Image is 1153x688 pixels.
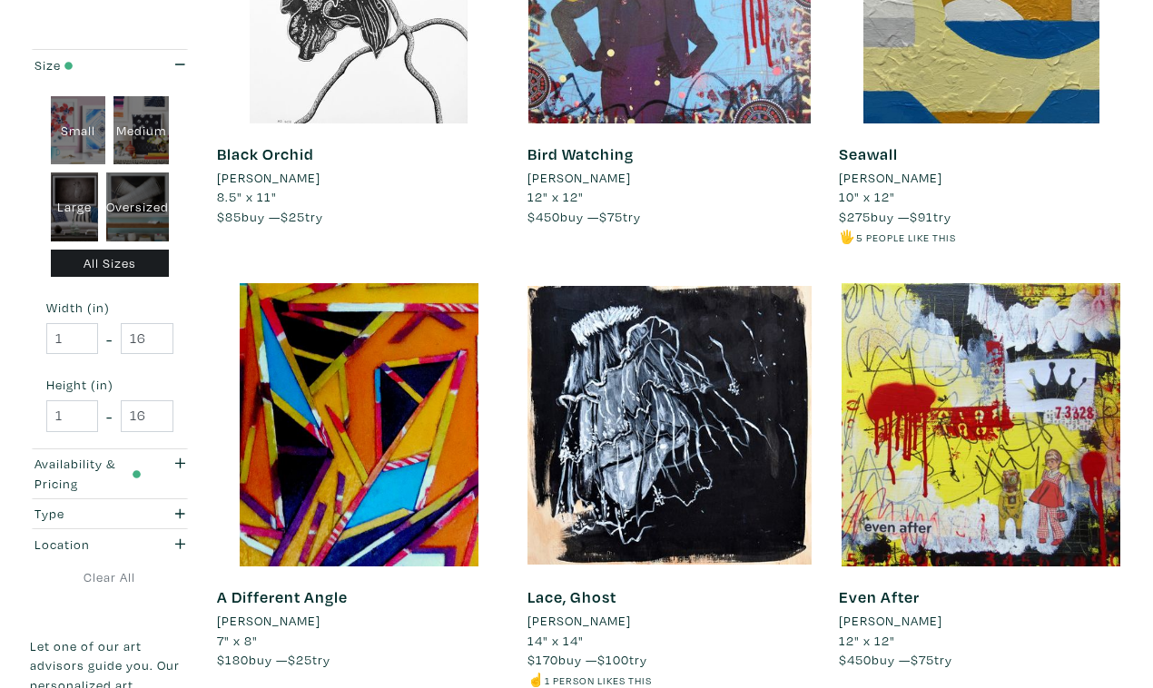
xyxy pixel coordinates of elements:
[599,208,623,225] span: $75
[30,567,190,587] a: Clear All
[51,250,170,278] div: All Sizes
[106,172,169,241] div: Oversized
[527,208,641,225] span: buy — try
[217,143,314,164] a: Black Orchid
[839,611,1123,631] a: [PERSON_NAME]
[217,188,277,205] span: 8.5" x 11"
[527,632,584,649] span: 14" x 14"
[527,188,584,205] span: 12" x 12"
[839,143,898,164] a: Seawall
[113,96,169,165] div: Medium
[217,168,501,188] a: [PERSON_NAME]
[839,611,942,631] li: [PERSON_NAME]
[217,586,348,607] a: A Different Angle
[527,208,560,225] span: $450
[30,449,190,498] button: Availability & Pricing
[839,188,895,205] span: 10" x 12"
[30,499,190,529] button: Type
[106,327,113,351] span: -
[30,529,190,559] button: Location
[217,208,241,225] span: $85
[217,651,330,668] span: buy — try
[597,651,629,668] span: $100
[288,651,312,668] span: $25
[856,231,956,244] small: 5 people like this
[527,168,812,188] a: [PERSON_NAME]
[527,611,812,631] a: [PERSON_NAME]
[839,586,920,607] a: Even After
[106,404,113,428] span: -
[527,611,631,631] li: [PERSON_NAME]
[34,454,141,493] div: Availability & Pricing
[281,208,305,225] span: $25
[910,208,933,225] span: $91
[217,632,258,649] span: 7" x 8"
[839,651,872,668] span: $450
[527,586,616,607] a: Lace, Ghost
[545,673,652,687] small: 1 person likes this
[839,168,942,188] li: [PERSON_NAME]
[839,651,952,668] span: buy — try
[217,611,501,631] a: [PERSON_NAME]
[46,301,173,314] small: Width (in)
[839,632,895,649] span: 12" x 12"
[30,50,190,80] button: Size
[839,227,1123,247] li: 🖐️
[839,168,1123,188] a: [PERSON_NAME]
[34,535,141,555] div: Location
[34,55,141,75] div: Size
[527,168,631,188] li: [PERSON_NAME]
[217,651,249,668] span: $180
[527,651,647,668] span: buy — try
[527,143,634,164] a: Bird Watching
[839,208,951,225] span: buy — try
[527,651,558,668] span: $170
[51,172,99,241] div: Large
[46,378,173,391] small: Height (in)
[839,208,871,225] span: $275
[51,96,106,165] div: Small
[34,504,141,524] div: Type
[217,168,320,188] li: [PERSON_NAME]
[217,208,323,225] span: buy — try
[911,651,934,668] span: $75
[217,611,320,631] li: [PERSON_NAME]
